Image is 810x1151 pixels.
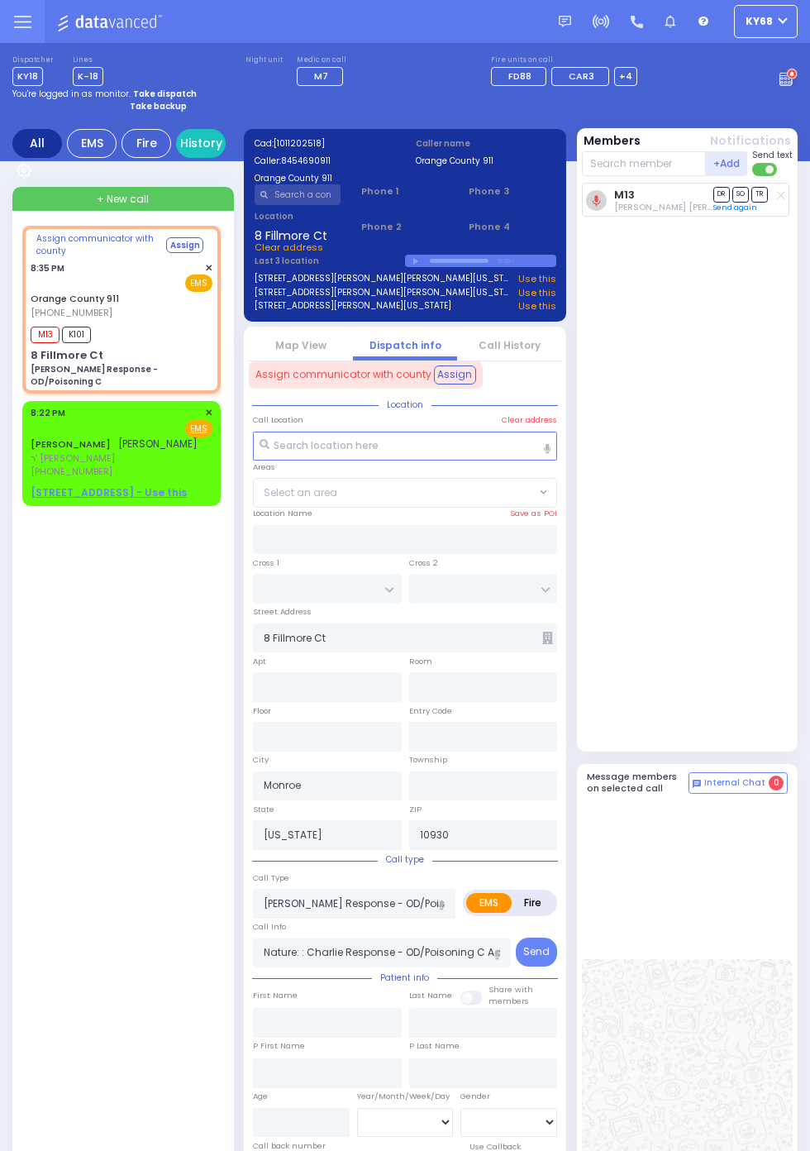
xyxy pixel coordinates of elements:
label: Orange County 911 [416,155,556,167]
label: Areas [253,461,275,473]
div: [PERSON_NAME] Response - OD/Poisoning C [31,363,212,388]
label: State [253,804,274,815]
span: Internal Chat [704,777,765,789]
span: 8:22 PM [31,407,65,419]
span: ✕ [205,406,212,420]
label: Apt [253,656,266,667]
div: Year/Month/Week/Day [357,1091,454,1102]
span: Phone 1 [361,184,448,198]
strong: Take backup [130,100,187,112]
label: Last 3 location [255,255,406,267]
label: Cross 2 [409,557,438,569]
div: Fire [121,129,171,158]
label: Night unit [245,55,283,65]
label: Call Info [253,921,286,933]
span: SO [732,187,749,203]
span: Patient info [372,972,437,984]
span: ky68 [746,14,773,29]
button: Notifications [710,132,791,150]
span: Clear address [255,241,323,254]
label: Location [255,210,341,222]
label: Lines [73,55,103,65]
label: Street Address [253,606,312,618]
span: 8454690911 [281,155,331,167]
label: Entry Code [409,705,452,717]
div: 8 Fillmore Ct [31,347,103,364]
label: Last Name [409,990,452,1001]
span: Phone 4 [469,220,555,234]
span: [PHONE_NUMBER] [31,306,112,319]
label: Caller: [255,155,395,167]
label: Medic on call [297,55,348,65]
label: First Name [253,990,298,1001]
button: ky68 [734,5,798,38]
a: [STREET_ADDRESS][PERSON_NAME][PERSON_NAME][US_STATE] [255,286,513,300]
input: Search location here [253,432,557,461]
span: KY18 [12,67,43,86]
button: Internal Chat 0 [688,772,788,794]
span: EMS [185,275,212,292]
button: Assign [434,365,476,384]
span: Other building occupants [542,632,553,644]
label: Turn off text [752,161,779,178]
small: Share with [488,984,533,995]
a: Dispatch info [369,338,441,352]
label: Orange County 911 [255,172,395,184]
input: Search member [582,151,707,176]
span: [PHONE_NUMBER] [31,465,112,478]
span: 0 [769,776,784,790]
label: Gender [460,1091,490,1102]
span: Phone 3 [469,184,555,198]
button: Assign [166,237,203,253]
span: 8 Fillmore Ct [255,227,327,241]
span: Send text [752,149,793,161]
button: +Add [706,151,747,176]
a: Map View [275,338,326,352]
a: [STREET_ADDRESS][PERSON_NAME][PERSON_NAME][US_STATE] [255,272,513,286]
a: Send again [713,203,757,213]
a: [PERSON_NAME] [31,437,111,451]
span: ר' [PERSON_NAME] [31,451,198,466]
span: Assign communicator with county [36,232,164,257]
span: +4 [619,69,632,83]
a: Use this [518,299,556,313]
div: EMS [67,129,117,158]
label: Age [253,1091,268,1102]
span: FD88 [508,69,531,83]
img: message.svg [559,16,571,28]
label: Call Location [253,414,303,426]
label: Call Type [253,872,289,884]
a: M13 [614,189,635,201]
a: History [176,129,226,158]
span: members [488,996,529,1006]
label: City [253,754,269,766]
button: Members [584,132,641,150]
a: Orange County 911 [31,292,119,305]
u: EMS [190,423,207,435]
label: Save as POI [510,508,557,519]
label: Township [409,754,447,766]
span: Select an area [264,485,337,500]
label: ZIP [409,804,422,815]
span: Levy Friedman [614,201,760,213]
span: K-18 [73,67,103,86]
img: Logo [57,12,167,32]
a: Use this [518,272,556,286]
input: Search a contact [255,184,341,205]
h5: Message members on selected call [587,771,689,793]
span: CAR3 [569,69,594,83]
label: P Last Name [409,1040,460,1052]
span: M13 [31,327,60,343]
span: ✕ [205,261,212,275]
span: M7 [314,69,328,83]
span: + New call [97,192,149,207]
label: Fire units on call [491,55,637,65]
label: Dispatcher [12,55,54,65]
span: TR [751,187,768,203]
a: [STREET_ADDRESS][PERSON_NAME][US_STATE] [255,299,451,313]
span: DR [713,187,730,203]
img: comment-alt.png [693,780,701,788]
span: Assign communicator with county [255,367,431,382]
label: P First Name [253,1040,305,1052]
span: 8:35 PM [31,262,64,275]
